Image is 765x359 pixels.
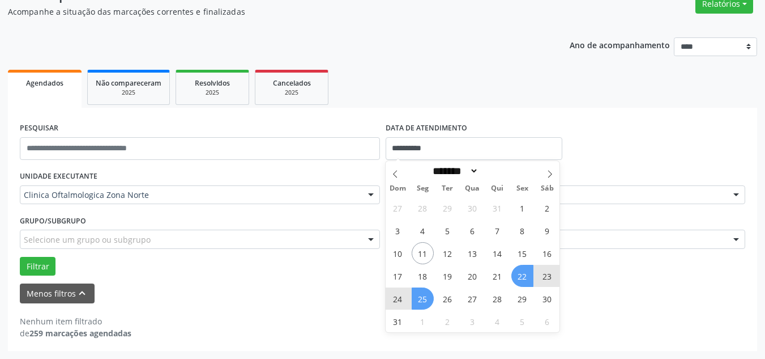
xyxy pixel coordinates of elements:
[486,197,508,219] span: Julho 31, 2025
[96,78,161,88] span: Não compareceram
[412,288,434,310] span: Agosto 25, 2025
[412,265,434,287] span: Agosto 18, 2025
[184,88,241,97] div: 2025
[570,37,670,52] p: Ano de acompanhamento
[412,310,434,332] span: Setembro 1, 2025
[263,88,320,97] div: 2025
[536,310,558,332] span: Setembro 6, 2025
[461,242,484,264] span: Agosto 13, 2025
[510,185,535,192] span: Sex
[486,288,508,310] span: Agosto 28, 2025
[412,197,434,219] span: Julho 28, 2025
[511,265,533,287] span: Agosto 22, 2025
[536,219,558,242] span: Agosto 9, 2025
[386,120,467,137] label: DATA DE ATENDIMENTO
[387,288,409,310] span: Agosto 24, 2025
[8,6,532,18] p: Acompanhe a situação das marcações correntes e finalizadas
[461,310,484,332] span: Setembro 3, 2025
[24,234,151,246] span: Selecione um grupo ou subgrupo
[435,185,460,192] span: Ter
[29,328,131,339] strong: 259 marcações agendadas
[536,265,558,287] span: Agosto 23, 2025
[511,288,533,310] span: Agosto 29, 2025
[437,242,459,264] span: Agosto 12, 2025
[437,219,459,242] span: Agosto 5, 2025
[410,185,435,192] span: Seg
[486,242,508,264] span: Agosto 14, 2025
[486,265,508,287] span: Agosto 21, 2025
[387,197,409,219] span: Julho 27, 2025
[386,185,411,192] span: Dom
[461,197,484,219] span: Julho 30, 2025
[20,315,131,327] div: Nenhum item filtrado
[437,197,459,219] span: Julho 29, 2025
[24,189,357,201] span: Clinica Oftalmologica Zona Norte
[429,165,479,177] select: Month
[511,197,533,219] span: Agosto 1, 2025
[273,78,311,88] span: Cancelados
[20,257,55,276] button: Filtrar
[511,219,533,242] span: Agosto 8, 2025
[461,219,484,242] span: Agosto 6, 2025
[511,310,533,332] span: Setembro 5, 2025
[460,185,485,192] span: Qua
[412,219,434,242] span: Agosto 4, 2025
[20,120,58,137] label: PESQUISAR
[195,78,230,88] span: Resolvidos
[535,185,559,192] span: Sáb
[387,242,409,264] span: Agosto 10, 2025
[485,185,510,192] span: Qui
[486,219,508,242] span: Agosto 7, 2025
[20,327,131,339] div: de
[536,242,558,264] span: Agosto 16, 2025
[387,265,409,287] span: Agosto 17, 2025
[387,310,409,332] span: Agosto 31, 2025
[20,284,95,303] button: Menos filtroskeyboard_arrow_up
[437,288,459,310] span: Agosto 26, 2025
[437,310,459,332] span: Setembro 2, 2025
[461,265,484,287] span: Agosto 20, 2025
[76,287,88,299] i: keyboard_arrow_up
[387,219,409,242] span: Agosto 3, 2025
[20,212,86,230] label: Grupo/Subgrupo
[26,78,63,88] span: Agendados
[511,242,533,264] span: Agosto 15, 2025
[486,310,508,332] span: Setembro 4, 2025
[536,197,558,219] span: Agosto 2, 2025
[536,288,558,310] span: Agosto 30, 2025
[437,265,459,287] span: Agosto 19, 2025
[96,88,161,97] div: 2025
[478,165,516,177] input: Year
[412,242,434,264] span: Agosto 11, 2025
[461,288,484,310] span: Agosto 27, 2025
[20,168,97,185] label: UNIDADE EXECUTANTE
